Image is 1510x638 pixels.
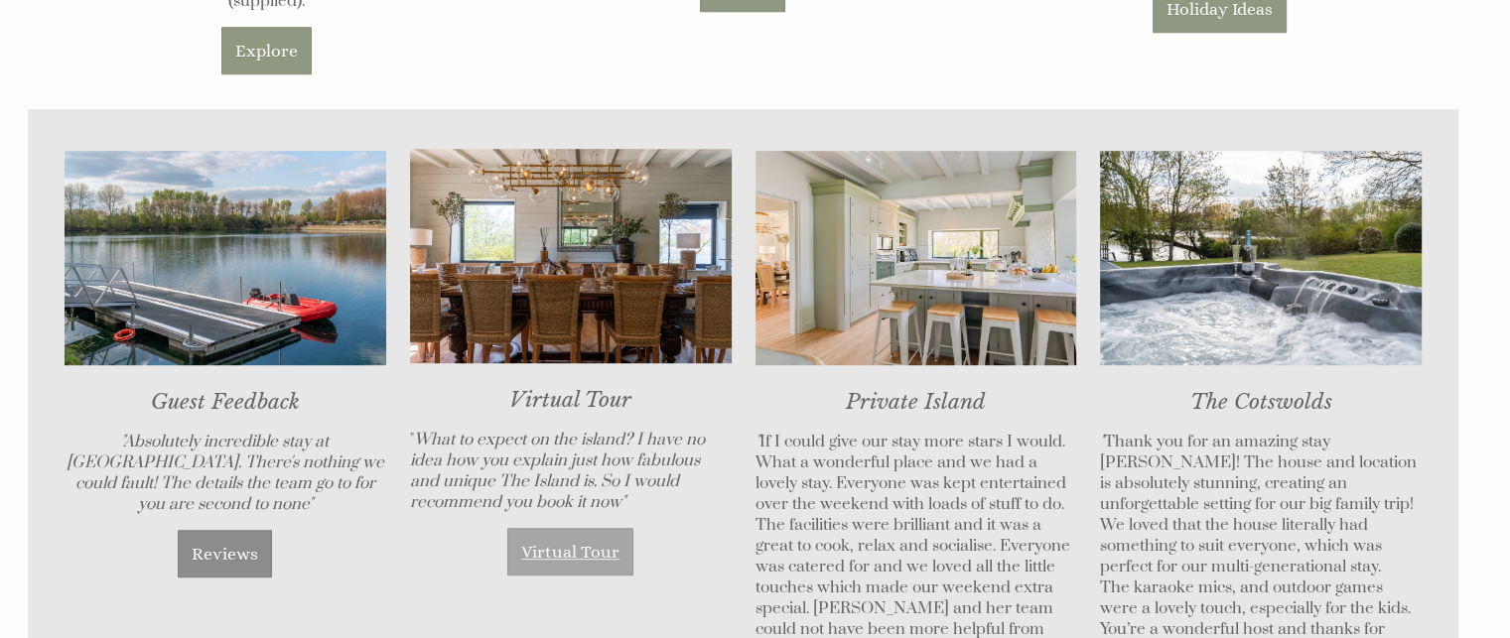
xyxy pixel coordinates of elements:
[67,432,384,515] em: "Absolutely incredible stay at [GEOGRAPHIC_DATA]. There's nothing we could fault! The details the...
[221,27,312,74] a: Explore
[755,432,759,452] em: "
[410,149,732,363] img: Large dining table for 14 guests
[410,387,732,413] h2: Virtual Tour
[507,528,633,575] a: Virtual Tour
[178,530,272,577] a: Reviews
[1100,389,1422,415] h2: The Cotswolds
[65,151,386,365] img: The Jetty at The Island in Oxfordshire
[755,151,1077,365] img: The Kitchen at The Island in Oxfordshire
[410,430,732,513] p: "
[755,389,1077,415] h2: Private Island
[1100,432,1104,452] em: "
[1100,151,1422,365] img: Hot tub at The Island in Oxfordshire
[65,389,386,415] h2: Guest Feedback
[410,430,705,513] em: What to expect on the island? I have no idea how you explain just how fabulous and unique The Isl...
